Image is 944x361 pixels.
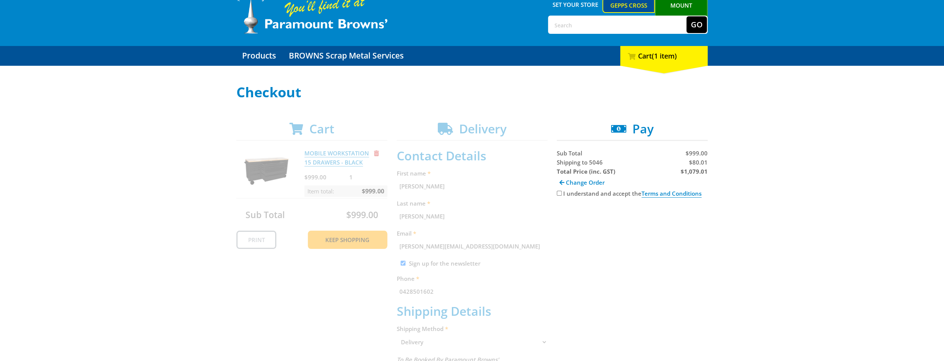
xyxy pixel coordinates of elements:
[236,46,282,66] a: Go to the Products page
[563,190,702,198] label: I understand and accept the
[549,16,686,33] input: Search
[632,120,654,137] span: Pay
[566,179,605,186] span: Change Order
[557,168,615,175] strong: Total Price (inc. GST)
[689,158,708,166] span: $80.01
[652,51,677,60] span: (1 item)
[557,191,562,196] input: Please accept the terms and conditions.
[620,46,708,66] div: Cart
[686,16,707,33] button: Go
[641,190,702,198] a: Terms and Conditions
[283,46,409,66] a: Go to the BROWNS Scrap Metal Services page
[236,85,708,100] h1: Checkout
[557,158,603,166] span: Shipping to 5046
[681,168,708,175] strong: $1,079.01
[557,149,582,157] span: Sub Total
[557,176,607,189] a: Change Order
[686,149,708,157] span: $999.00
